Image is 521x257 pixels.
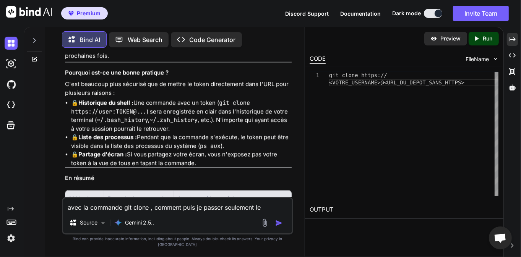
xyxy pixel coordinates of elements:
[128,35,162,44] p: Web Search
[97,116,148,124] code: ~/.bash_history
[305,201,503,219] h2: OUTPUT
[285,10,329,18] button: Discord Support
[114,219,122,226] img: Gemini 2.5 Pro
[5,78,18,91] img: githubDark
[275,219,283,227] img: icon
[71,133,292,150] li: 🔒 Pendant que la commande s'exécute, le token peut être visible dans la liste des processus du sy...
[78,133,137,141] strong: Liste des processus :
[5,232,18,245] img: settings
[483,35,493,42] p: Run
[440,35,461,42] p: Preview
[65,68,292,77] h3: Pourquoi est-ce une bonne pratique ?
[489,226,512,249] div: Ouvrir le chat
[100,220,106,226] img: Pick Models
[150,116,198,124] code: ~/.zsh_history
[62,236,294,247] p: Bind can provide inaccurate information, including about people. Always double-check its answers....
[5,37,18,50] img: darkChat
[310,55,326,64] div: CODE
[310,72,319,79] div: 1
[340,10,381,18] button: Documentation
[5,57,18,70] img: darkAi-studio
[78,150,127,158] strong: Partage d'écran :
[125,219,154,226] p: Gemini 2.5..
[65,80,292,97] p: C'est beaucoup plus sécurisé que de mettre le token directement dans l'URL pour plusieurs raisons :
[65,191,104,207] th: Méthode
[71,99,292,133] li: 🔒 Une commande avec un token ( ) sera enregistrée en clair dans l'historique de votre terminal ( ...
[65,174,292,183] h3: En résumé
[61,7,108,19] button: premiumPremium
[80,35,100,44] p: Bind AI
[260,218,269,227] img: attachment
[6,6,52,18] img: Bind AI
[285,10,329,17] span: Discord Support
[80,219,97,226] p: Source
[453,6,509,21] button: Invite Team
[392,10,421,17] span: Dark mode
[340,10,381,17] span: Documentation
[77,10,101,17] span: Premium
[190,35,236,44] p: Code Generator
[200,142,221,150] code: ps aux
[430,35,437,42] img: preview
[68,11,74,16] img: premium
[78,99,133,106] strong: Historique du shell :
[174,191,291,207] th: Avantages / Inconvénients
[71,99,254,115] code: git clone https://user:TOKEN@...
[104,191,174,207] th: Exemple de commande
[329,79,464,86] span: <VOTRE_USERNAME>@<URL_DU_DEPOT_SANS_HTTPS>
[492,56,499,62] img: chevron down
[71,150,292,167] li: 🔒 Si vous partagez votre écran, vous n'exposez pas votre token à la vue de tous en tapant la comm...
[329,72,387,78] span: git clone https://
[466,55,489,63] span: FileName
[5,99,18,112] img: cloudideIcon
